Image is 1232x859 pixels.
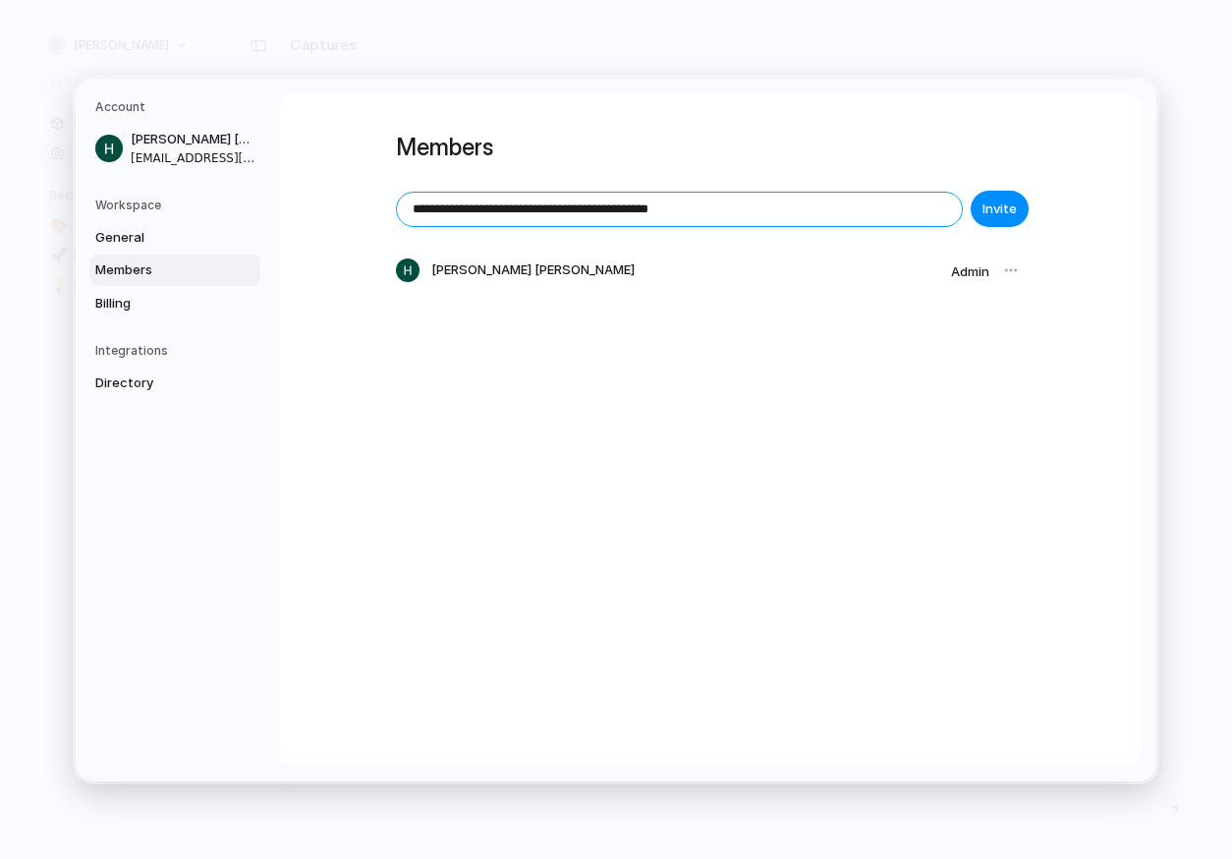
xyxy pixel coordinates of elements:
[95,196,260,213] h5: Workspace
[95,98,260,116] h5: Account
[971,191,1029,227] button: Invite
[396,130,1025,165] h1: Members
[89,368,260,399] a: Directory
[95,293,221,313] span: Billing
[89,255,260,286] a: Members
[131,130,256,149] span: [PERSON_NAME] [PERSON_NAME]
[95,342,260,360] h5: Integrations
[95,373,221,393] span: Directory
[95,227,221,247] span: General
[89,287,260,318] a: Billing
[95,260,221,280] span: Members
[89,124,260,173] a: [PERSON_NAME] [PERSON_NAME][EMAIL_ADDRESS][DOMAIN_NAME]
[982,199,1017,218] span: Invite
[89,221,260,253] a: General
[951,263,989,279] span: Admin
[431,260,635,280] span: [PERSON_NAME] [PERSON_NAME]
[131,148,256,166] span: [EMAIL_ADDRESS][DOMAIN_NAME]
